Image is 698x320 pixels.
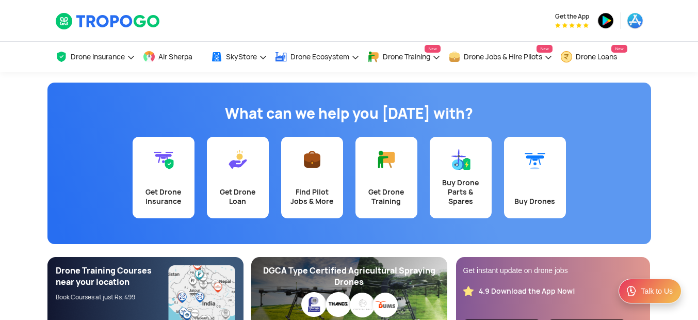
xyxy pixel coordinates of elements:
[625,285,638,297] img: ic_Support.svg
[275,42,360,72] a: Drone Ecosystem
[463,265,643,276] div: Get instant update on drone jobs
[560,42,627,72] a: Drone LoansNew
[464,53,542,61] span: Drone Jobs & Hire Pilots
[383,53,430,61] span: Drone Training
[71,53,125,61] span: Drone Insurance
[158,53,192,61] span: Air Sherpa
[355,137,417,218] a: Get Drone Training
[55,12,161,30] img: TropoGo Logo
[226,53,257,61] span: SkyStore
[555,12,589,21] span: Get the App
[376,149,397,170] img: Get Drone Training
[259,265,439,288] div: DGCA Type Certified Agricultural Spraying Drones
[504,137,566,218] a: Buy Drones
[143,42,203,72] a: Air Sherpa
[139,187,188,206] div: Get Drone Insurance
[228,149,248,170] img: Get Drone Loan
[133,137,194,218] a: Get Drone Insurance
[425,45,440,53] span: New
[56,265,169,288] div: Drone Training Courses near your location
[207,137,269,218] a: Get Drone Loan
[436,178,485,206] div: Buy Drone Parts & Spares
[210,42,267,72] a: SkyStore
[213,187,263,206] div: Get Drone Loan
[576,53,617,61] span: Drone Loans
[537,45,552,53] span: New
[56,293,169,301] div: Book Courses at just Rs. 499
[55,42,135,72] a: Drone Insurance
[153,149,174,170] img: Get Drone Insurance
[463,286,474,296] img: star_rating
[510,197,560,206] div: Buy Drones
[450,149,471,170] img: Buy Drone Parts & Spares
[430,137,492,218] a: Buy Drone Parts & Spares
[367,42,441,72] a: Drone TrainingNew
[641,286,673,296] div: Talk to Us
[290,53,349,61] span: Drone Ecosystem
[479,286,575,296] div: 4.9 Download the App Now!
[302,149,322,170] img: Find Pilot Jobs & More
[448,42,553,72] a: Drone Jobs & Hire PilotsNew
[55,103,643,124] h1: What can we help you [DATE] with?
[525,149,545,170] img: Buy Drones
[611,45,627,53] span: New
[627,12,643,29] img: appstore
[362,187,411,206] div: Get Drone Training
[287,187,337,206] div: Find Pilot Jobs & More
[555,23,589,28] img: App Raking
[597,12,614,29] img: playstore
[281,137,343,218] a: Find Pilot Jobs & More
